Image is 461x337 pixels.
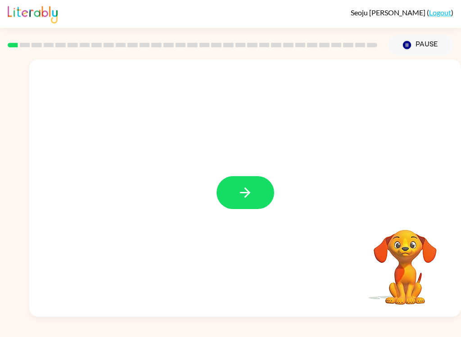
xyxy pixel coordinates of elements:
[351,8,427,17] span: Seoju [PERSON_NAME]
[351,8,453,17] div: ( )
[360,216,450,306] video: Your browser must support playing .mp4 files to use Literably. Please try using another browser.
[8,4,58,23] img: Literably
[388,35,453,55] button: Pause
[429,8,451,17] a: Logout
